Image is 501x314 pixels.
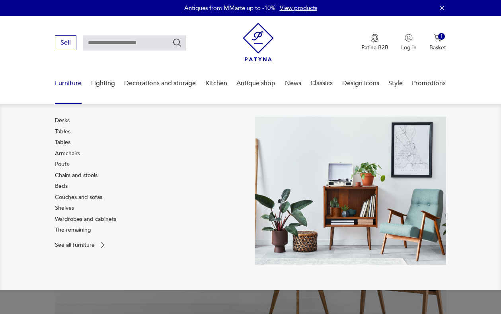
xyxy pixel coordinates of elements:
[342,68,379,99] a: Design icons
[440,33,443,40] font: 1
[55,226,91,234] font: The remaining
[55,226,91,234] a: The remaining
[55,172,97,179] a: Chairs and stools
[371,34,379,43] img: Medal icon
[361,44,388,51] font: Patina B2B
[429,44,446,51] font: Basket
[124,68,196,99] a: Decorations and storage
[55,241,95,249] font: See all furniture
[55,117,70,125] a: Desks
[55,128,70,136] a: Tables
[388,79,403,88] font: Style
[285,79,301,88] font: News
[55,182,68,190] a: Beds
[388,68,403,99] a: Style
[205,68,227,99] a: Kitchen
[361,34,388,51] button: Patina B2B
[55,160,69,168] a: Poufs
[401,44,417,51] font: Log in
[236,79,275,88] font: Antique shop
[285,68,301,99] a: News
[55,241,107,249] a: See all furniture
[124,79,196,88] font: Decorations and storage
[434,34,442,42] img: Cart icon
[55,41,76,46] a: Sell
[280,4,317,12] a: View products
[236,68,275,99] a: Antique shop
[91,68,115,99] a: Lighting
[310,68,333,99] a: Classics
[412,68,446,99] a: Promotions
[405,34,413,42] img: User icon
[361,34,388,51] a: Medal iconPatina B2B
[55,193,102,201] a: Couches and sofas
[205,79,227,88] font: Kitchen
[429,34,446,51] button: 1Basket
[55,68,82,99] a: Furniture
[172,38,182,47] button: Search
[342,79,379,88] font: Design icons
[243,23,274,61] img: Patina - vintage furniture and decorations store
[91,79,115,88] font: Lighting
[401,34,417,51] button: Log in
[55,138,70,146] a: Tables
[60,38,71,47] font: Sell
[55,35,76,50] button: Sell
[55,79,82,88] font: Furniture
[55,215,116,223] a: Wardrobes and cabinets
[412,79,446,88] font: Promotions
[310,79,333,88] font: Classics
[55,204,74,212] a: Shelves
[55,150,80,158] a: Armchairs
[55,128,70,135] font: Tables
[255,117,446,265] img: 969d9116629659dbb0bd4e745da535dc.jpg
[184,4,276,12] font: Antiques from MMarte up to -10%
